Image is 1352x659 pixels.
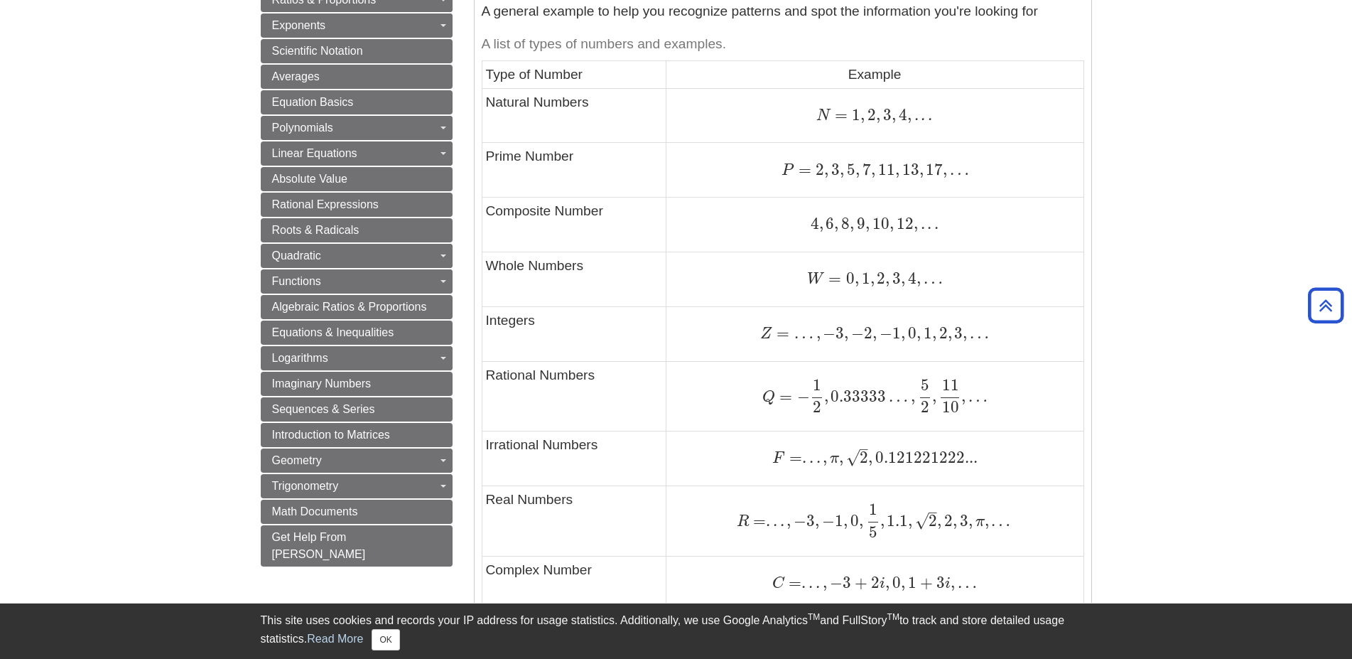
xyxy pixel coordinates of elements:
td: Rational Numbers [482,361,666,432]
span: . [813,448,821,467]
span: , [885,269,889,288]
span: 2 [813,397,821,417]
span: , [889,214,894,233]
span: 11 [942,375,959,395]
span: Polynomials [272,122,333,134]
span: 2 [860,448,868,467]
span: , [968,511,973,530]
span: , [820,573,827,592]
span: = [830,105,847,124]
td: Type of Number [482,61,666,88]
span: , [819,214,823,233]
span: Equations & Inequalities [272,326,394,338]
span: i [945,576,951,591]
span: , [961,387,966,406]
a: Exponents [261,14,453,38]
span: 3 [933,573,945,592]
a: Logarithms [261,346,453,370]
span: 1 [892,323,901,343]
span: , [876,105,880,124]
span: C [772,576,784,591]
span: 4 [905,269,916,288]
span: . [770,511,777,530]
span: , [844,323,848,343]
span: , [901,573,905,592]
span: 10 [870,214,889,233]
span: , [914,214,918,233]
span: 3 [835,323,844,343]
span: 4 [896,105,907,124]
span: , [815,511,819,530]
span: 3 [952,323,963,343]
span: , [953,511,957,530]
span: , [985,511,989,530]
a: Sequences & Series [261,397,453,422]
span: . [777,511,784,530]
span: π [827,451,839,466]
span: 0 [905,323,916,343]
span: , [963,323,967,343]
span: , [951,573,955,592]
span: 2 [867,573,880,592]
span: Logarithms [272,352,328,364]
span: Quadratic [272,250,321,262]
span: 1 [848,105,860,124]
span: − [792,387,809,406]
a: Imaginary Numbers [261,372,453,396]
span: 9 [854,214,865,233]
span: 6 [823,214,835,233]
td: Composite Number [482,198,666,252]
span: , [901,323,905,343]
span: Imaginary Numbers [272,377,372,390]
a: Introduction to Matrices [261,423,453,447]
span: Rational Expressions [272,198,379,210]
span: Scientific Notation [272,45,363,57]
span: , [880,511,885,530]
span: , [821,448,828,467]
a: Equations & Inequalities [261,321,453,345]
span: , [850,214,854,233]
span: Functions [272,275,321,287]
span: . [806,573,813,592]
a: Read More [307,633,363,645]
span: 2 [864,323,872,343]
span: F [772,451,784,466]
p: A general example to help you recognize patterns and spot the information you're looking for [482,1,1084,22]
a: Algebraic Ratios & Proportions [261,295,453,319]
span: 5 [869,523,877,542]
span: , [839,448,843,467]
td: Prime Number [482,143,666,198]
td: Natural Numbers [482,88,666,143]
td: Real Numbers [482,486,666,556]
span: 1 [859,269,870,288]
span: … [955,573,977,592]
sup: TM [887,612,899,622]
span: 3 [957,511,968,530]
span: . [919,105,926,124]
span: 3 [828,160,840,179]
span: Trigonometry [272,480,339,492]
span: Absolute Value [272,173,347,185]
a: Polynomials [261,116,453,140]
span: Sequences & Series [272,403,375,415]
span: . [801,573,806,592]
span: 2 [811,160,824,179]
span: , [916,269,921,288]
span: W [807,272,824,287]
span: , [824,160,828,179]
span: , [860,105,865,124]
span: , [843,511,848,530]
a: Scientific Notation [261,39,453,63]
span: i [880,576,885,591]
span: … [789,323,813,343]
span: 2 [921,397,929,417]
span: + [851,573,867,592]
span: . [925,105,932,124]
span: . [925,214,932,233]
span: R [737,514,749,530]
span: Linear Equations [272,147,357,159]
a: Linear Equations [261,141,453,166]
span: … [947,160,969,179]
span: 11 [875,160,895,179]
span: 1 [869,500,877,519]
